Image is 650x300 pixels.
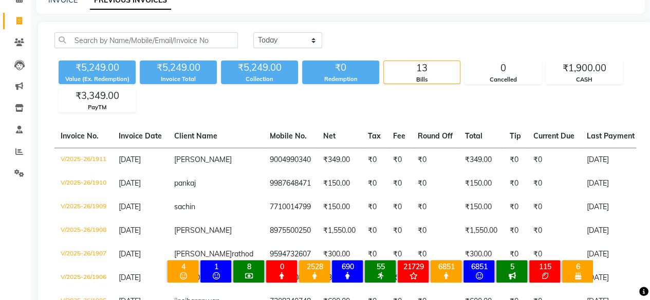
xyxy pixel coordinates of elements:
[465,75,541,84] div: Cancelled
[459,219,504,243] td: ₹1,550.00
[510,131,521,141] span: Tip
[119,131,162,141] span: Invoice Date
[504,148,527,172] td: ₹0
[527,243,581,266] td: ₹0
[302,61,379,75] div: ₹0
[527,219,581,243] td: ₹0
[362,195,387,219] td: ₹0
[412,243,459,266] td: ₹0
[412,148,459,172] td: ₹0
[54,219,113,243] td: V/2025-26/1908
[59,75,136,84] div: Value (Ex. Redemption)
[362,172,387,195] td: ₹0
[317,195,362,219] td: ₹150.00
[270,131,307,141] span: Mobile No.
[459,243,504,266] td: ₹300.00
[546,75,622,84] div: CASH
[174,155,232,164] span: [PERSON_NAME]
[418,131,453,141] span: Round Off
[302,75,379,84] div: Redemption
[504,243,527,266] td: ₹0
[393,131,405,141] span: Fee
[362,243,387,266] td: ₹0
[119,155,141,164] span: [DATE]
[367,262,394,271] div: 55
[264,195,317,219] td: 7710014799
[54,172,113,195] td: V/2025-26/1910
[232,249,253,258] span: rathod
[504,195,527,219] td: ₹0
[174,178,196,188] span: pankaj
[119,178,141,188] span: [DATE]
[498,262,525,271] div: 5
[368,131,381,141] span: Tax
[387,243,412,266] td: ₹0
[59,61,136,75] div: ₹5,249.00
[362,219,387,243] td: ₹0
[140,75,217,84] div: Invoice Total
[387,219,412,243] td: ₹0
[264,243,317,266] td: 9594732607
[301,262,328,271] div: 2528
[317,148,362,172] td: ₹349.00
[264,148,317,172] td: 9004990340
[61,131,99,141] span: Invoice No.
[459,195,504,219] td: ₹150.00
[465,61,541,75] div: 0
[546,61,622,75] div: ₹1,900.00
[317,243,362,266] td: ₹300.00
[459,172,504,195] td: ₹150.00
[235,262,262,271] div: 8
[170,262,196,271] div: 4
[412,195,459,219] td: ₹0
[387,172,412,195] td: ₹0
[119,226,141,235] span: [DATE]
[54,243,113,266] td: V/2025-26/1907
[54,148,113,172] td: V/2025-26/1911
[412,219,459,243] td: ₹0
[264,219,317,243] td: 8975500250
[362,148,387,172] td: ₹0
[384,75,460,84] div: Bills
[119,249,141,258] span: [DATE]
[174,202,195,211] span: sachin
[174,131,217,141] span: Client Name
[174,226,232,235] span: [PERSON_NAME]
[59,103,135,112] div: PayTM
[54,266,113,290] td: V/2025-26/1906
[119,273,141,282] span: [DATE]
[317,219,362,243] td: ₹1,550.00
[174,249,232,258] span: [PERSON_NAME]
[317,172,362,195] td: ₹150.00
[400,262,426,271] div: 21729
[221,75,298,84] div: Collection
[140,61,217,75] div: ₹5,249.00
[564,262,591,271] div: 6
[323,131,336,141] span: Net
[221,61,298,75] div: ₹5,249.00
[54,32,238,48] input: Search by Name/Mobile/Email/Invoice No
[387,195,412,219] td: ₹0
[412,172,459,195] td: ₹0
[504,219,527,243] td: ₹0
[119,202,141,211] span: [DATE]
[459,148,504,172] td: ₹349.00
[387,148,412,172] td: ₹0
[465,131,482,141] span: Total
[268,262,295,271] div: 0
[531,262,558,271] div: 115
[527,148,581,172] td: ₹0
[466,262,492,271] div: 6851
[504,172,527,195] td: ₹0
[202,262,229,271] div: 1
[384,61,460,75] div: 13
[334,262,361,271] div: 690
[433,262,459,271] div: 6851
[527,195,581,219] td: ₹0
[59,89,135,103] div: ₹3,349.00
[264,172,317,195] td: 9987648471
[527,172,581,195] td: ₹0
[533,131,574,141] span: Current Due
[54,195,113,219] td: V/2025-26/1909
